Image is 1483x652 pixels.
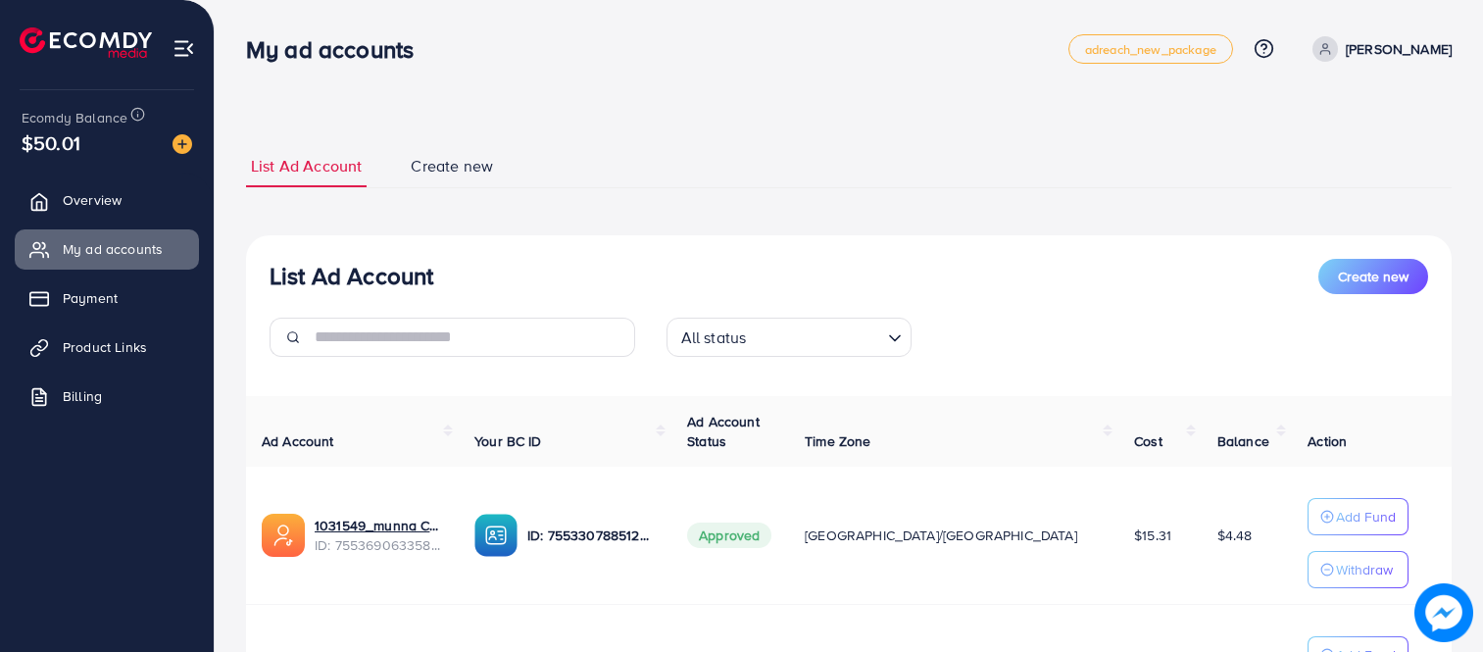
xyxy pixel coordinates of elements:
a: Overview [15,180,199,220]
img: ic-ba-acc.ded83a64.svg [474,514,518,557]
a: My ad accounts [15,229,199,269]
span: List Ad Account [251,155,362,177]
p: Add Fund [1336,505,1396,528]
span: Product Links [63,337,147,357]
img: menu [173,37,195,60]
span: $50.01 [22,128,80,157]
button: Add Fund [1308,498,1409,535]
input: Search for option [752,320,879,352]
span: Action [1308,431,1347,451]
button: Withdraw [1308,551,1409,588]
span: All status [677,324,751,352]
span: $4.48 [1217,526,1253,545]
a: Product Links [15,327,199,367]
p: Withdraw [1336,558,1393,581]
p: [PERSON_NAME] [1346,37,1452,61]
span: Create new [411,155,493,177]
span: Balance [1217,431,1269,451]
span: Ad Account [262,431,334,451]
span: [GEOGRAPHIC_DATA]/[GEOGRAPHIC_DATA] [805,526,1077,545]
span: Approved [687,523,771,548]
span: My ad accounts [63,239,163,259]
span: Ecomdy Balance [22,108,127,127]
div: <span class='underline'>1031549_munna Collection_1758730979139</span></br>7553690633584951304 [315,516,443,556]
span: adreach_new_package [1085,43,1216,56]
span: ID: 7553690633584951304 [315,535,443,555]
button: Create new [1318,259,1428,294]
div: Search for option [667,318,912,357]
h3: List Ad Account [270,262,433,290]
p: ID: 7553307885120356353 [527,524,656,547]
a: Billing [15,376,199,416]
img: image [173,134,192,154]
span: Your BC ID [474,431,542,451]
span: Overview [63,190,122,210]
a: [PERSON_NAME] [1305,36,1452,62]
span: Time Zone [805,431,870,451]
a: Payment [15,278,199,318]
span: Billing [63,386,102,406]
img: ic-ads-acc.e4c84228.svg [262,514,305,557]
img: image [1414,583,1473,642]
img: logo [20,27,152,58]
span: Create new [1338,267,1409,286]
span: Payment [63,288,118,308]
span: Ad Account Status [687,412,760,451]
h3: My ad accounts [246,35,429,64]
a: adreach_new_package [1068,34,1233,64]
span: Cost [1134,431,1162,451]
a: 1031549_munna Collection_1758730979139 [315,516,443,535]
span: $15.31 [1134,526,1171,545]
